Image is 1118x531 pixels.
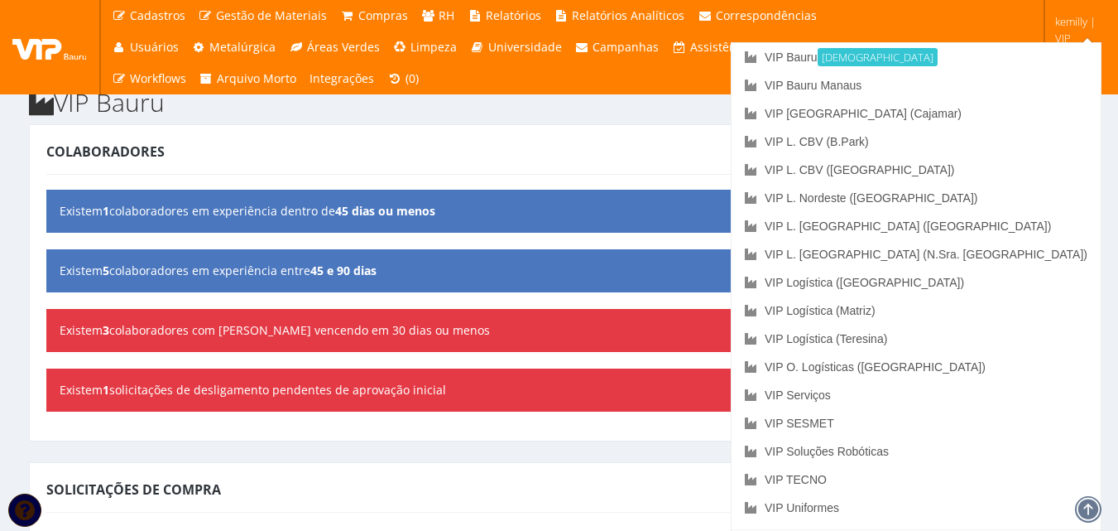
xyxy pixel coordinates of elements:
a: VIP Logística (Teresina) [732,325,1101,353]
a: Workflows [105,63,193,94]
span: Correspondências [716,7,817,23]
a: VIP TECNO [732,466,1101,494]
b: 3 [103,322,109,338]
a: Limpeza [386,31,464,63]
span: kemilly | VIP Bauru [1055,13,1096,63]
a: VIP [GEOGRAPHIC_DATA] (Cajamar) [732,99,1101,128]
a: Campanhas [569,31,666,63]
span: (0) [405,70,419,86]
a: VIP L. [GEOGRAPHIC_DATA] (N.Sra. [GEOGRAPHIC_DATA]) [732,240,1101,268]
a: VIP L. CBV (B.Park) [732,128,1101,156]
span: Colaboradores [46,142,165,161]
span: Universidade [488,39,562,55]
b: 1 [103,382,109,398]
span: Campanhas [593,39,659,55]
a: VIP Soluções Robóticas [732,437,1101,466]
b: 45 dias ou menos [335,203,435,219]
span: Relatórios [486,7,541,23]
a: Assistência Técnica [665,31,804,63]
span: Usuários [130,39,179,55]
a: VIP Uniformes [732,494,1101,522]
a: VIP SESMET [732,409,1101,437]
a: VIP L. CBV ([GEOGRAPHIC_DATA]) [732,156,1101,184]
a: Integrações [303,63,381,94]
a: VIP Bauru Manaus [732,71,1101,99]
a: TV [804,31,849,63]
span: Assistência Técnica [690,39,798,55]
a: Áreas Verdes [282,31,386,63]
span: TV [828,39,842,55]
a: VIP O. Logísticas ([GEOGRAPHIC_DATA]) [732,353,1101,381]
a: Arquivo Morto [193,63,304,94]
a: Universidade [463,31,569,63]
div: Existem colaboradores em experiência dentro de [46,190,1072,233]
div: Existem colaboradores em experiência entre [46,249,1072,292]
a: Metalúrgica [185,31,283,63]
span: Compras [358,7,408,23]
h2: VIP Bauru [29,89,1089,116]
span: RH [439,7,454,23]
span: Solicitações de Compra [46,480,221,499]
div: Existem solicitações de desligamento pendentes de aprovação inicial [46,369,1072,412]
a: VIP Logística (Matriz) [732,297,1101,325]
div: Existem colaboradores com [PERSON_NAME] vencendo em 30 dias ou menos [46,309,1072,352]
img: logo [12,35,87,60]
b: 1 [103,203,109,219]
small: [DEMOGRAPHIC_DATA] [818,48,938,66]
a: (0) [381,63,425,94]
a: VIP Serviços [732,381,1101,409]
b: 5 [103,263,109,278]
span: Limpeza [410,39,457,55]
a: VIP Logística ([GEOGRAPHIC_DATA]) [732,268,1101,297]
a: VIP Bauru[DEMOGRAPHIC_DATA] [732,43,1101,71]
span: Integrações [309,70,374,86]
span: Áreas Verdes [307,39,380,55]
span: Gestão de Materiais [216,7,327,23]
a: VIP L. Nordeste ([GEOGRAPHIC_DATA]) [732,184,1101,212]
span: Metalúrgica [209,39,276,55]
span: Cadastros [130,7,185,23]
a: VIP L. [GEOGRAPHIC_DATA] ([GEOGRAPHIC_DATA]) [732,212,1101,240]
span: Arquivo Morto [217,70,296,86]
b: 45 e 90 dias [310,263,377,278]
a: Usuários [105,31,185,63]
span: Workflows [130,70,186,86]
span: Relatórios Analíticos [572,7,684,23]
